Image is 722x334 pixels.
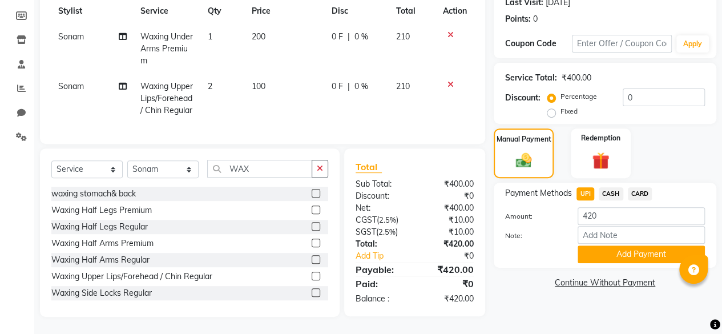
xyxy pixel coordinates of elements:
div: ₹10.00 [414,214,482,226]
div: Discount: [347,190,415,202]
span: Sonam [58,31,84,42]
span: CARD [628,187,652,200]
div: Coupon Code [505,38,572,50]
div: ₹0 [414,190,482,202]
span: Sonam [58,81,84,91]
span: 0 % [354,81,368,92]
span: Payment Methods [505,187,572,199]
div: Balance : [347,293,415,305]
div: Waxing Half Arms Premium [51,238,154,250]
span: | [347,31,349,43]
input: Enter Offer / Coupon Code [572,35,672,53]
span: 0 F [331,31,342,43]
div: Paid: [347,277,415,291]
span: 100 [252,81,265,91]
div: Payable: [347,263,415,276]
div: ₹400.00 [562,72,591,84]
div: ₹420.00 [414,293,482,305]
input: Amount [578,207,705,225]
div: waxing stomach& back [51,188,136,200]
div: Service Total: [505,72,557,84]
span: 200 [252,31,265,42]
img: _gift.svg [587,150,615,171]
span: | [347,81,349,92]
label: Manual Payment [497,134,551,144]
span: 2 [207,81,212,91]
span: UPI [576,187,594,200]
img: _cash.svg [511,151,537,170]
span: 0 F [331,81,342,92]
div: ₹420.00 [414,238,482,250]
input: Add Note [578,226,705,244]
div: ₹400.00 [414,178,482,190]
div: Waxing Side Locks Regular [51,287,152,299]
div: Discount: [505,92,541,104]
div: Waxing Half Legs Regular [51,221,148,233]
div: Total: [347,238,415,250]
span: CGST [356,215,377,225]
span: 2.5% [378,227,396,236]
span: 1 [207,31,212,42]
span: 210 [396,31,410,42]
button: Apply [676,35,709,53]
div: ₹400.00 [414,202,482,214]
label: Fixed [560,106,578,116]
span: Total [356,161,382,173]
a: Continue Without Payment [496,277,714,289]
label: Percentage [560,91,597,102]
span: CASH [599,187,623,200]
div: Net: [347,202,415,214]
button: Add Payment [578,246,705,263]
span: 0 % [354,31,368,43]
input: Search or Scan [207,160,312,178]
div: 0 [533,13,538,25]
div: Waxing Half Arms Regular [51,254,150,266]
span: Waxing Under Arms Premium [140,31,193,66]
div: ₹0 [426,250,482,262]
div: ₹10.00 [414,226,482,238]
a: Add Tip [347,250,426,262]
div: Waxing Half Legs Premium [51,204,152,216]
label: Note: [497,231,569,241]
span: 210 [396,81,410,91]
span: SGST [356,227,376,237]
div: ( ) [347,214,415,226]
div: Sub Total: [347,178,415,190]
span: 2.5% [379,215,396,224]
div: ₹420.00 [414,263,482,276]
div: ₹0 [414,277,482,291]
div: ( ) [347,226,415,238]
span: Waxing Upper Lips/Forehead / Chin Regular [140,81,193,115]
label: Amount: [497,211,569,222]
div: Points: [505,13,531,25]
div: Waxing Upper Lips/Forehead / Chin Regular [51,271,212,283]
label: Redemption [581,133,620,143]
